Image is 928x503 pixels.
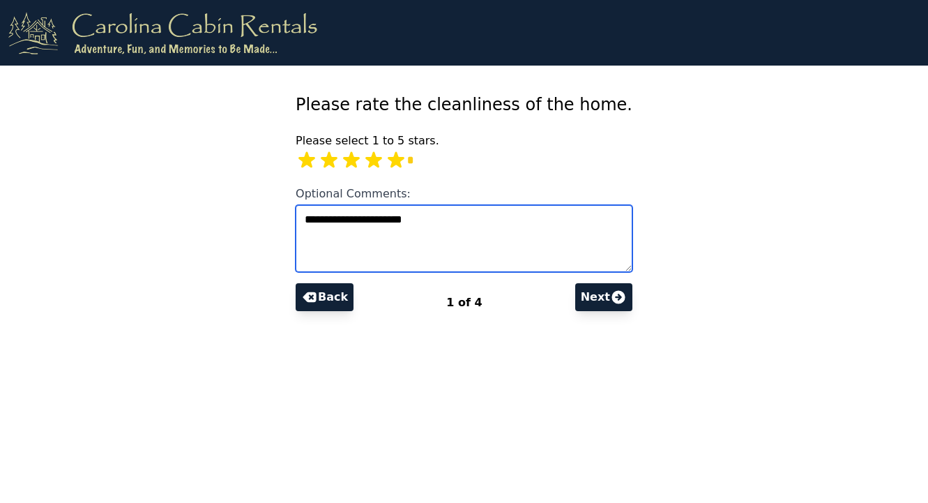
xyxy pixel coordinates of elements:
[296,187,411,200] span: Optional Comments:
[296,95,632,114] span: Please rate the cleanliness of the home.
[296,133,632,149] p: Please select 1 to 5 stars.
[296,205,632,272] textarea: Optional Comments:
[446,296,482,309] span: 1 of 4
[296,283,353,311] button: Back
[575,283,632,311] button: Next
[8,11,317,54] img: logo.png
